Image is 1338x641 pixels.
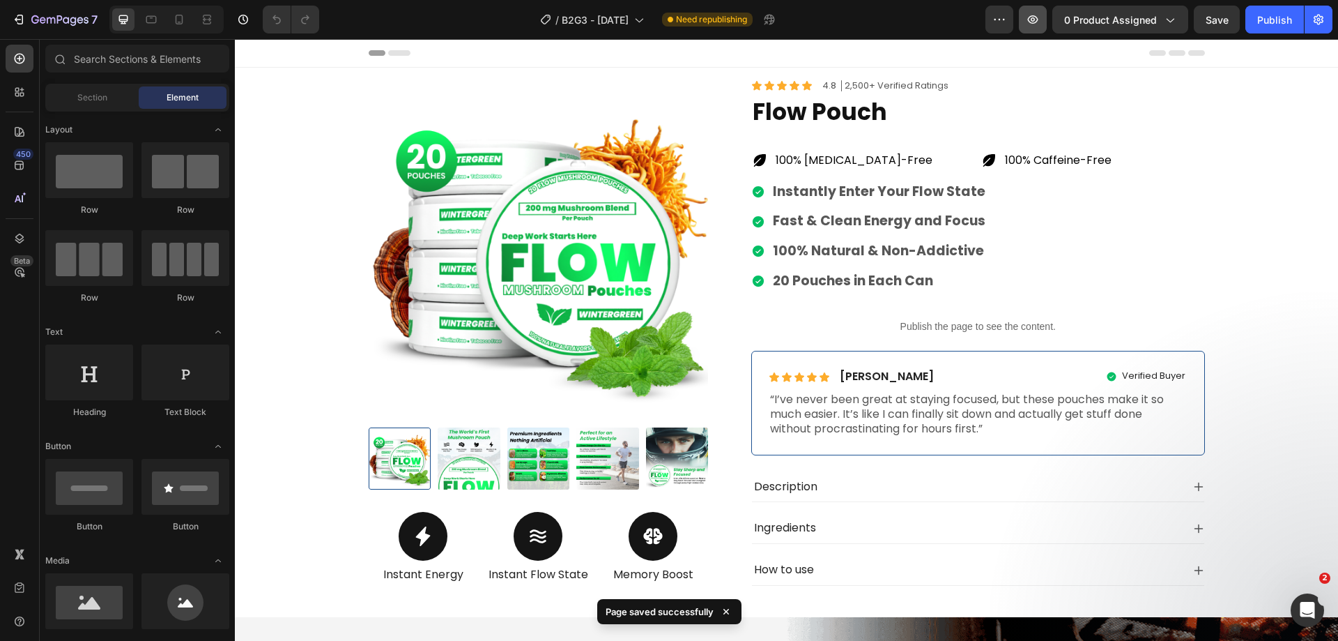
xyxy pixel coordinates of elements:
div: Row [45,292,133,304]
p: 100% [MEDICAL_DATA]-Free [541,114,698,129]
span: / [555,13,559,27]
span: Button [45,440,71,453]
strong: Instantly Enter Your Flow State [538,143,751,162]
span: 0 product assigned [1064,13,1157,27]
div: Heading [45,406,133,418]
span: Toggle open [207,321,229,343]
div: Publish [1257,13,1292,27]
iframe: Design area [235,39,1338,641]
div: 450 [13,149,33,160]
span: Save [1206,14,1229,26]
p: 4.8 │2,500+ Verified Ratings [587,41,714,53]
span: 2 [1319,573,1330,584]
p: Verified Buyer [887,331,951,343]
button: 0 product assigned [1052,6,1188,33]
div: Button [45,520,133,533]
p: 7 [91,11,98,28]
p: 100% Caffeine-Free [770,114,877,129]
div: Row [141,204,229,216]
button: Publish [1245,6,1304,33]
div: Row [45,204,133,216]
span: Element [167,91,199,104]
p: Memory Boost [365,529,472,543]
strong: 20 Pouches in Each Can [538,232,698,251]
p: Publish the page to see the content. [516,280,970,295]
div: Row [141,292,229,304]
iframe: Intercom live chat [1291,594,1324,627]
span: Toggle open [207,550,229,572]
span: Media [45,555,70,567]
span: Text [45,326,63,338]
p: Ingredients [519,482,581,497]
strong: 100% Natural & Non-Addictive [538,202,749,221]
p: Instant Flow State [250,529,357,543]
div: Text Block [141,406,229,418]
div: Undo/Redo [263,6,319,33]
p: Description [519,441,583,455]
div: Button [141,520,229,533]
span: Layout [45,123,72,136]
span: B2G3 - [DATE] [562,13,629,27]
button: Save [1194,6,1240,33]
p: Page saved successfully [606,605,714,619]
h1: Flow Pouch [516,57,970,90]
span: Section [77,91,107,104]
div: Beta [10,255,33,266]
p: [PERSON_NAME] [605,331,699,345]
span: Toggle open [207,435,229,458]
strong: Fast & Clean Energy and Focus [538,172,751,191]
input: Search Sections & Elements [45,45,229,73]
span: Toggle open [207,119,229,141]
p: How to use [519,524,579,538]
p: “I’ve never been great at staying focused, but these pouches make it so much easier. It’s like I ... [535,354,951,397]
button: 7 [6,6,104,33]
span: Need republishing [676,13,747,26]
